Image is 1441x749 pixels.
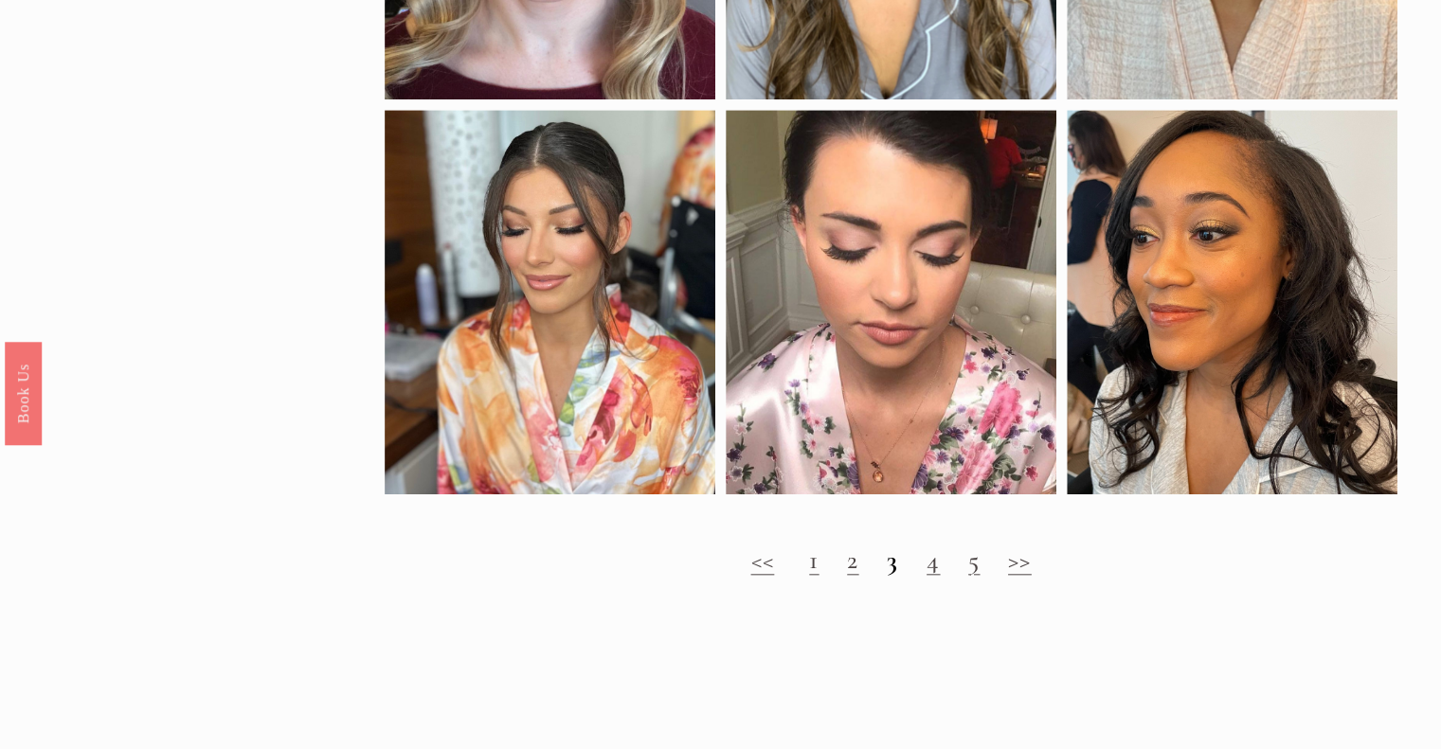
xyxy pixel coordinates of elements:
a: 4 [927,544,940,576]
a: Book Us [5,341,42,444]
a: 5 [968,544,980,576]
strong: 3 [887,544,898,576]
a: >> [1008,544,1032,576]
a: << [750,544,774,576]
a: 2 [847,544,858,576]
a: 1 [809,544,819,576]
